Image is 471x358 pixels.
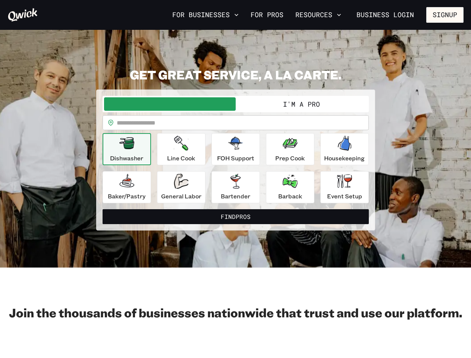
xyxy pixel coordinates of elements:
button: Dishwasher [103,133,151,165]
button: Housekeeping [320,133,369,165]
button: FOH Support [211,133,260,165]
button: Baker/Pastry [103,171,151,203]
p: Line Cook [167,154,195,163]
p: Event Setup [327,192,362,201]
button: Prep Cook [266,133,314,165]
p: Housekeeping [324,154,365,163]
button: Bartender [211,171,260,203]
a: Business Login [350,7,420,23]
button: Line Cook [157,133,205,165]
h2: Join the thousands of businesses nationwide that trust and use our platform. [7,305,464,320]
a: For Pros [248,9,286,21]
button: Resources [292,9,344,21]
p: Prep Cook [275,154,305,163]
h2: GET GREAT SERVICE, A LA CARTE. [96,67,375,82]
p: Bartender [221,192,250,201]
button: I'm a Pro [236,97,367,111]
button: Barback [266,171,314,203]
button: General Labor [157,171,205,203]
button: For Businesses [169,9,242,21]
button: Event Setup [320,171,369,203]
p: General Labor [161,192,201,201]
p: Baker/Pastry [108,192,145,201]
button: FindPros [103,209,369,224]
p: Barback [278,192,302,201]
button: I'm a Business [104,97,236,111]
p: Dishwasher [110,154,143,163]
p: FOH Support [217,154,254,163]
button: Signup [426,7,464,23]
